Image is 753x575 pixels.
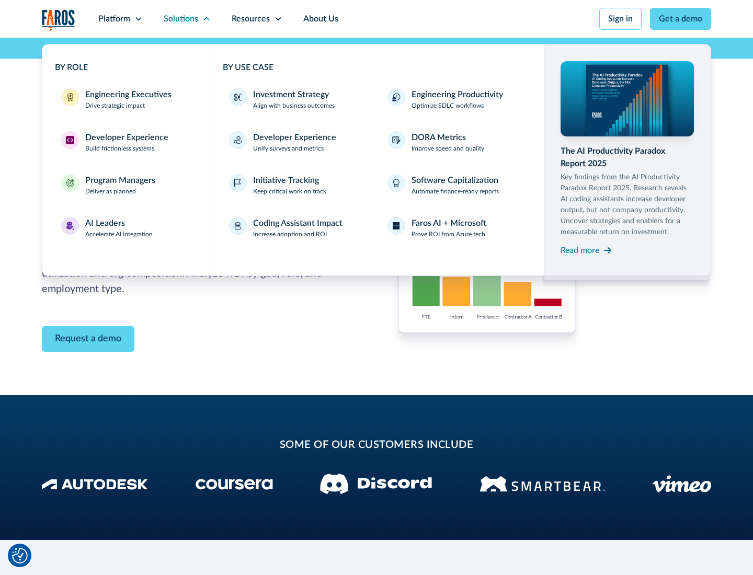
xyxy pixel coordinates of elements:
[125,437,627,453] h2: some of our customers include
[412,229,485,239] p: Prove ROI from Azure tech
[85,217,125,229] div: AI Leaders
[561,244,599,257] div: Read more
[253,88,329,101] div: Investment Strategy
[85,144,154,153] p: Build frictionless systems
[253,187,326,196] p: Keep critical work on track
[66,222,74,230] img: AI Leaders
[42,9,75,31] a: home
[412,88,503,101] div: Engineering Productivity
[412,101,484,110] p: Optimize SDLC workflows
[55,211,197,245] a: AI LeadersAI LeadersAccelerate AI integration
[381,211,531,245] a: Faros AI + MicrosoftProve ROI from Azure tech
[223,168,373,202] a: Initiative TrackingKeep critical work on track
[223,82,373,117] a: Investment StrategyAlign with business outcomes
[561,172,694,238] p: Key findings from the AI Productivity Paradox Report 2025. Research reveals AI coding assistants ...
[480,474,605,493] img: Smartbear Logo
[253,131,336,144] div: Developer Experience
[196,479,273,490] img: Coursera Logo
[66,136,74,144] img: Developer Experience
[599,8,642,30] a: Sign in
[223,61,531,74] div: BY USE CASE
[223,125,373,159] a: Developer ExperienceUnify surveys and metrics
[42,326,134,352] a: Contact Modal
[232,13,270,25] div: Resources
[55,82,197,117] a: Engineering ExecutivesEngineering ExecutivesDrive strategic impact
[12,548,28,563] button: Cookie Settings
[98,13,130,25] div: Platform
[412,217,486,229] div: Faros AI + Microsoft
[412,131,466,144] div: DORA Metrics
[320,474,432,494] img: Discord logo
[253,229,327,239] p: Increase adoption and ROI
[381,82,531,117] a: Engineering ProductivityOptimize SDLC workflows
[42,38,711,276] nav: Solutions
[55,61,197,74] div: BY ROLE
[85,187,136,196] p: Deliver as planned
[412,187,499,196] p: Automate finance-ready reports
[85,88,172,101] div: Engineering Executives
[42,9,75,31] img: Logo of the analytics and reporting company Faros.
[85,174,155,187] div: Program Managers
[381,168,531,202] a: Software CapitalizationAutomate finance-ready reports
[85,131,168,144] div: Developer Experience
[253,174,319,187] div: Initiative Tracking
[253,101,335,110] p: Align with business outcomes
[253,217,343,229] div: Coding Assistant Impact
[223,211,373,245] a: Coding Assistant ImpactIncrease adoption and ROI
[85,101,145,110] p: Drive strategic impact
[412,144,484,153] p: Improve speed and quality
[381,125,531,159] a: DORA MetricsImprove speed and quality
[55,125,197,159] a: Developer ExperienceDeveloper ExperienceBuild frictionless systems
[652,475,711,492] img: Vimeo logo
[85,229,153,239] p: Accelerate AI integration
[412,174,498,187] div: Software Capitalization
[66,93,74,101] img: Engineering Executives
[253,144,324,153] p: Unify surveys and metrics
[650,8,711,30] a: Get a demo
[164,13,198,25] div: Solutions
[561,145,694,170] div: The AI Productivity Paradox Report 2025
[66,179,74,187] img: Program Managers
[561,61,694,259] a: The AI Productivity Paradox Report 2025Key findings from the AI Productivity Paradox Report 2025....
[55,168,197,202] a: Program ManagersProgram ManagersDeliver as planned
[42,479,148,490] img: Autodesk Logo
[12,548,28,563] img: Revisit consent button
